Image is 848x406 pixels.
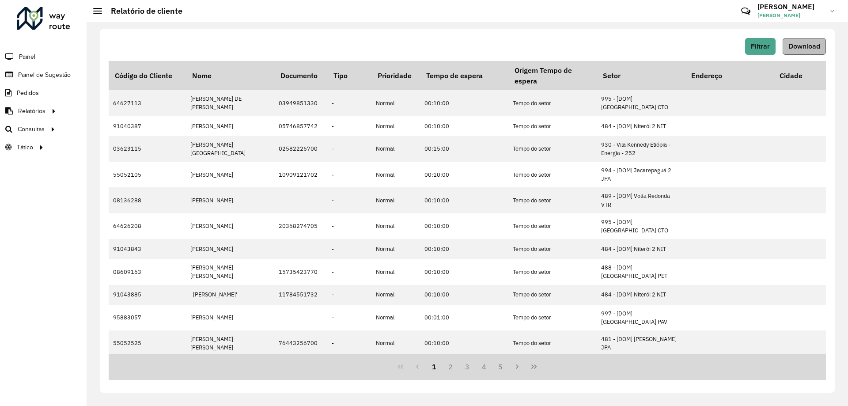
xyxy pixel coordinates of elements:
[18,125,45,134] span: Consultas
[508,136,597,162] td: Tempo do setor
[420,213,508,239] td: 00:10:00
[371,213,420,239] td: Normal
[745,38,776,55] button: Filtrar
[751,42,770,50] span: Filtrar
[109,285,186,305] td: 91043885
[274,136,327,162] td: 02582226700
[327,285,371,305] td: -
[736,2,755,21] a: Contato Rápido
[492,358,509,375] button: 5
[109,61,186,90] th: Código do Cliente
[509,358,526,375] button: Next Page
[685,61,773,90] th: Endereço
[597,213,685,239] td: 995 - [DOM] [GEOGRAPHIC_DATA] CTO
[459,358,476,375] button: 3
[327,213,371,239] td: -
[109,213,186,239] td: 64626208
[186,162,274,187] td: [PERSON_NAME]
[508,330,597,356] td: Tempo do setor
[327,162,371,187] td: -
[109,136,186,162] td: 03623115
[508,90,597,116] td: Tempo do setor
[420,305,508,330] td: 00:01:00
[274,285,327,305] td: 11784551732
[597,285,685,305] td: 484 - [DOM] Niterói 2 NIT
[508,259,597,285] td: Tempo do setor
[420,90,508,116] td: 00:10:00
[186,116,274,136] td: [PERSON_NAME]
[757,11,824,19] span: [PERSON_NAME]
[109,239,186,259] td: 91043843
[442,358,459,375] button: 2
[371,285,420,305] td: Normal
[18,70,71,80] span: Painel de Sugestão
[371,90,420,116] td: Normal
[476,358,492,375] button: 4
[327,61,371,90] th: Tipo
[186,136,274,162] td: [PERSON_NAME] [GEOGRAPHIC_DATA]
[420,285,508,305] td: 00:10:00
[186,330,274,356] td: [PERSON_NAME] [PERSON_NAME]
[274,259,327,285] td: 15735423770
[274,116,327,136] td: 05746857742
[420,259,508,285] td: 00:10:00
[597,61,685,90] th: Setor
[371,116,420,136] td: Normal
[274,90,327,116] td: 03949851330
[186,213,274,239] td: [PERSON_NAME]
[508,239,597,259] td: Tempo do setor
[597,187,685,213] td: 489 - [DOM] Volta Redonda VTR
[17,143,33,152] span: Tático
[274,213,327,239] td: 20368274705
[109,259,186,285] td: 08609163
[109,330,186,356] td: 55052525
[327,239,371,259] td: -
[508,213,597,239] td: Tempo do setor
[274,162,327,187] td: 10909121702
[327,136,371,162] td: -
[597,259,685,285] td: 488 - [DOM] [GEOGRAPHIC_DATA] PET
[426,358,443,375] button: 1
[508,187,597,213] td: Tempo do setor
[102,6,182,16] h2: Relatório de cliente
[371,61,420,90] th: Prioridade
[597,305,685,330] td: 997 - [DOM] [GEOGRAPHIC_DATA] PAV
[526,358,542,375] button: Last Page
[186,90,274,116] td: [PERSON_NAME] DE [PERSON_NAME]
[109,187,186,213] td: 08136288
[597,239,685,259] td: 484 - [DOM] Niterói 2 NIT
[420,116,508,136] td: 00:10:00
[420,187,508,213] td: 00:10:00
[597,330,685,356] td: 481 - [DOM] [PERSON_NAME] JPA
[783,38,826,55] button: Download
[327,116,371,136] td: -
[371,305,420,330] td: Normal
[420,330,508,356] td: 00:10:00
[508,285,597,305] td: Tempo do setor
[109,116,186,136] td: 91040387
[18,106,45,116] span: Relatórios
[186,239,274,259] td: [PERSON_NAME]
[371,187,420,213] td: Normal
[371,330,420,356] td: Normal
[757,3,824,11] h3: [PERSON_NAME]
[327,305,371,330] td: -
[508,305,597,330] td: Tempo do setor
[371,239,420,259] td: Normal
[788,42,820,50] span: Download
[420,61,508,90] th: Tempo de espera
[371,259,420,285] td: Normal
[186,187,274,213] td: [PERSON_NAME]
[186,305,274,330] td: [PERSON_NAME]
[597,116,685,136] td: 484 - [DOM] Niterói 2 NIT
[327,259,371,285] td: -
[327,90,371,116] td: -
[274,61,327,90] th: Documento
[508,116,597,136] td: Tempo do setor
[109,90,186,116] td: 64627113
[186,285,274,305] td: ' [PERSON_NAME]'
[420,162,508,187] td: 00:10:00
[109,305,186,330] td: 95883057
[327,187,371,213] td: -
[19,52,35,61] span: Painel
